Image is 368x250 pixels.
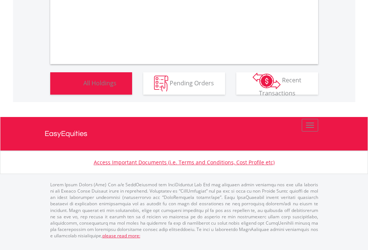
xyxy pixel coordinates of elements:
[50,181,318,239] p: Lorem Ipsum Dolors (Ame) Con a/e SeddOeiusmod tem InciDiduntut Lab Etd mag aliquaen admin veniamq...
[102,232,140,239] a: please read more:
[154,76,168,92] img: pending_instructions-wht.png
[45,117,324,151] a: EasyEquities
[170,79,214,87] span: Pending Orders
[50,72,132,95] button: All Holdings
[94,159,275,166] a: Access Important Documents (i.e. Terms and Conditions, Cost Profile etc)
[66,76,82,92] img: holdings-wht.png
[143,72,225,95] button: Pending Orders
[236,72,318,95] button: Recent Transactions
[83,79,116,87] span: All Holdings
[253,73,281,89] img: transactions-zar-wht.png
